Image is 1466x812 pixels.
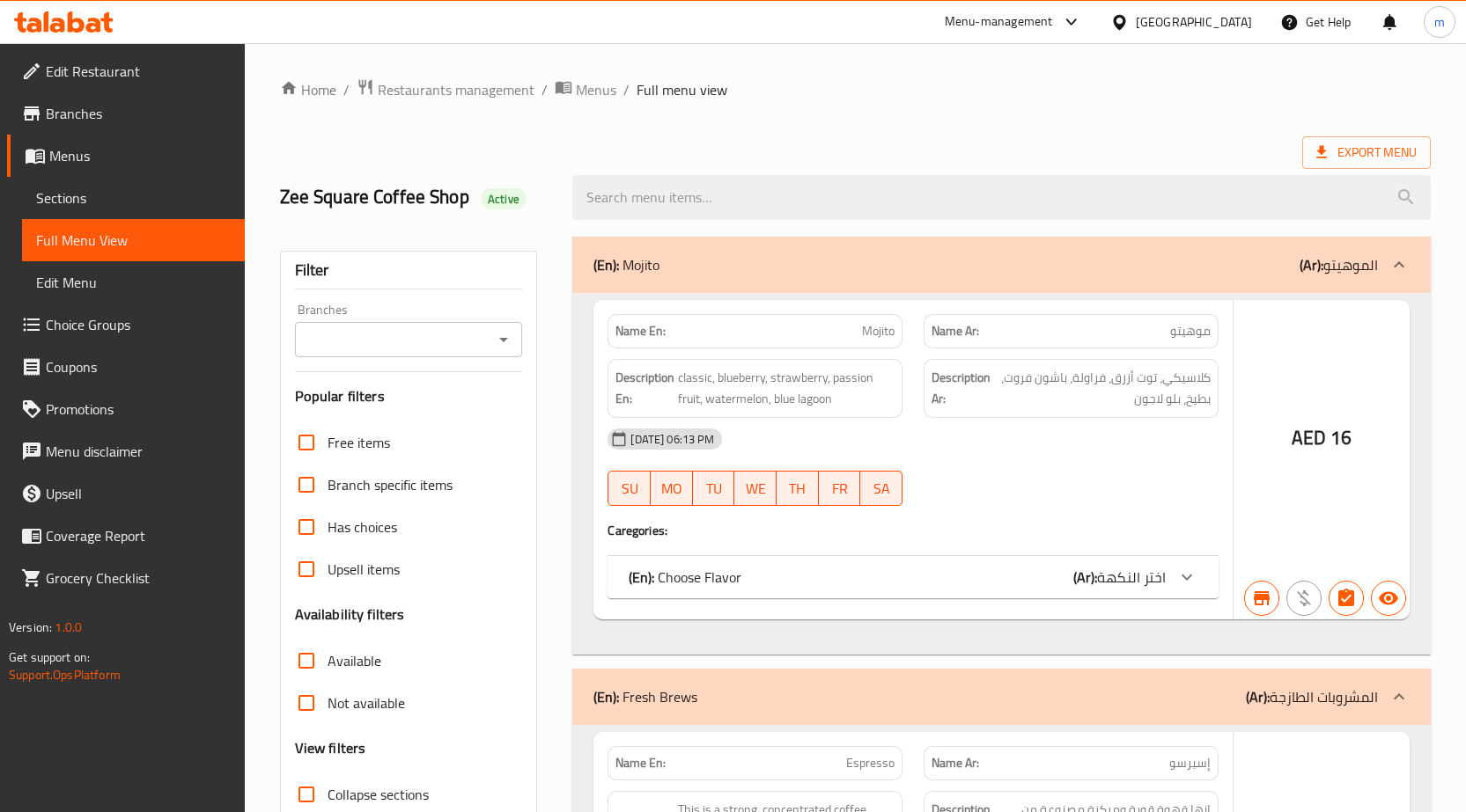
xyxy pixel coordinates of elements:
span: Upsell [46,483,231,504]
span: SU [615,476,644,501]
a: Menu disclaimer [7,430,245,472]
span: Promotions [46,399,231,420]
span: Collapse sections [328,784,429,805]
span: Edit Restaurant [46,61,231,82]
span: Version: [9,616,52,639]
span: Export Menu [1302,136,1431,169]
h4: Caregories: [608,522,1219,539]
a: Sections [22,177,245,219]
span: Active [481,191,527,208]
span: 1.0.0 [55,616,82,639]
h3: Availability filters [295,604,405,625]
button: MO [651,471,693,506]
b: (Ar): [1246,684,1270,710]
a: Upsell [7,472,245,515]
p: الموهيتو [1300,254,1378,275]
span: SA [867,476,895,501]
span: MO [658,476,686,501]
div: Filter [295,252,523,289]
span: TH [784,476,812,501]
span: [DATE] 06:13 PM [623,431,721,448]
span: موهيتو [1170,322,1211,340]
a: Coverage Report [7,515,245,557]
span: Menus [49,145,231,166]
span: Menus [576,79,616,100]
b: (Ar): [1073,564,1097,590]
span: Get support on: [9,646,90,669]
span: 16 [1330,421,1352,455]
strong: Name En: [615,322,666,340]
button: Purchased item [1286,581,1322,616]
input: search [572,175,1431,220]
span: Coverage Report [46,525,231,546]
span: Upsell items [328,559,400,580]
span: FR [826,476,854,501]
span: Edit Menu [36,272,231,293]
p: المشروبات الطازجة [1246,686,1378,707]
a: Branches [7,92,245,135]
span: Branch specific items [328,474,453,495]
button: Available [1371,581,1406,616]
button: WE [734,471,777,506]
span: Menu disclaimer [46,441,231,462]
li: / [623,79,630,100]
strong: Name Ar: [932,754,979,772]
span: AED [1292,421,1326,455]
h2: Zee Square Coffee Shop [280,184,552,210]
b: (Ar): [1300,252,1323,278]
button: FR [819,471,861,506]
div: (En): Choose Flavor(Ar):اختر النكهة [608,556,1219,598]
span: Restaurants management [378,79,534,100]
button: SA [860,471,902,506]
span: Export Menu [1316,142,1417,164]
a: Edit Restaurant [7,50,245,92]
strong: Description Ar: [932,367,991,410]
span: Coupons [46,356,231,377]
a: Edit Menu [22,261,245,304]
div: (En): Mojito(Ar):الموهيتو [572,293,1431,655]
span: إسبرسو [1169,754,1211,772]
p: Fresh Brews [593,686,697,707]
p: Mojito [593,254,659,275]
span: Choice Groups [46,314,231,335]
span: WE [741,476,770,501]
strong: Name Ar: [932,322,979,340]
a: Grocery Checklist [7,557,245,599]
button: TU [693,471,735,506]
span: Free items [328,432,390,453]
li: / [541,79,548,100]
span: Branches [46,103,231,124]
button: TH [777,471,819,506]
p: Choose Flavor [629,567,741,588]
span: Mojito [862,322,895,340]
div: Menu-management [945,11,1053,33]
span: كلاسيكي، توت أزرق، فراولة، باشون فروت، بطيخ، بلو لاجون [994,367,1211,410]
div: [GEOGRAPHIC_DATA] [1136,12,1252,32]
button: Branch specific item [1244,581,1279,616]
a: Home [280,79,336,100]
strong: Name En: [615,754,666,772]
nav: breadcrumb [280,78,1431,101]
a: Full Menu View [22,219,245,261]
span: classic, blueberry, strawberry, passion fruit, watermelon, blue lagoon [678,367,895,410]
strong: Description En: [615,367,674,410]
a: Choice Groups [7,304,245,346]
li: / [343,79,350,100]
h3: Popular filters [295,386,523,406]
b: (En): [593,252,619,278]
span: Has choices [328,516,397,538]
button: SU [608,471,651,506]
b: (En): [629,564,654,590]
h3: View filters [295,738,366,758]
a: Restaurants management [357,78,534,101]
span: Full Menu View [36,230,231,251]
a: Coupons [7,346,245,388]
button: Has choices [1329,581,1364,616]
span: Full menu view [637,79,727,100]
span: Espresso [846,754,895,772]
b: (En): [593,684,619,710]
span: Available [328,650,381,671]
div: (En): Mojito(Ar):الموهيتو [572,237,1431,293]
a: Menus [7,135,245,177]
span: Sections [36,187,231,208]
